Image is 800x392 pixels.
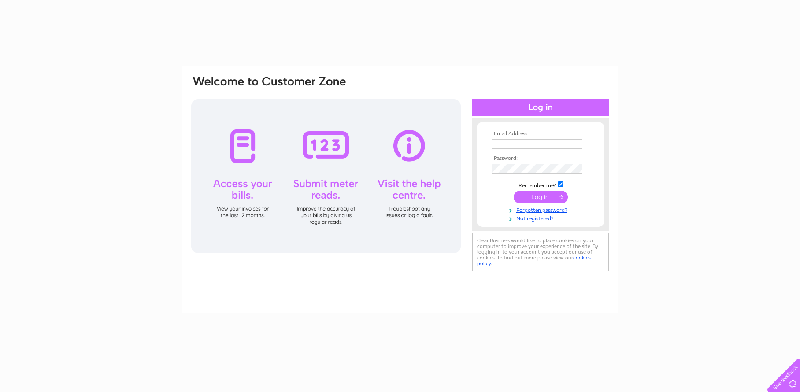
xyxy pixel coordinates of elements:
a: Forgotten password? [492,205,592,214]
th: Email Address: [489,131,592,137]
input: Submit [514,191,568,203]
a: Not registered? [492,214,592,222]
div: Clear Business would like to place cookies on your computer to improve your experience of the sit... [472,233,609,271]
td: Remember me? [489,180,592,189]
a: cookies policy [477,255,591,266]
th: Password: [489,155,592,162]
